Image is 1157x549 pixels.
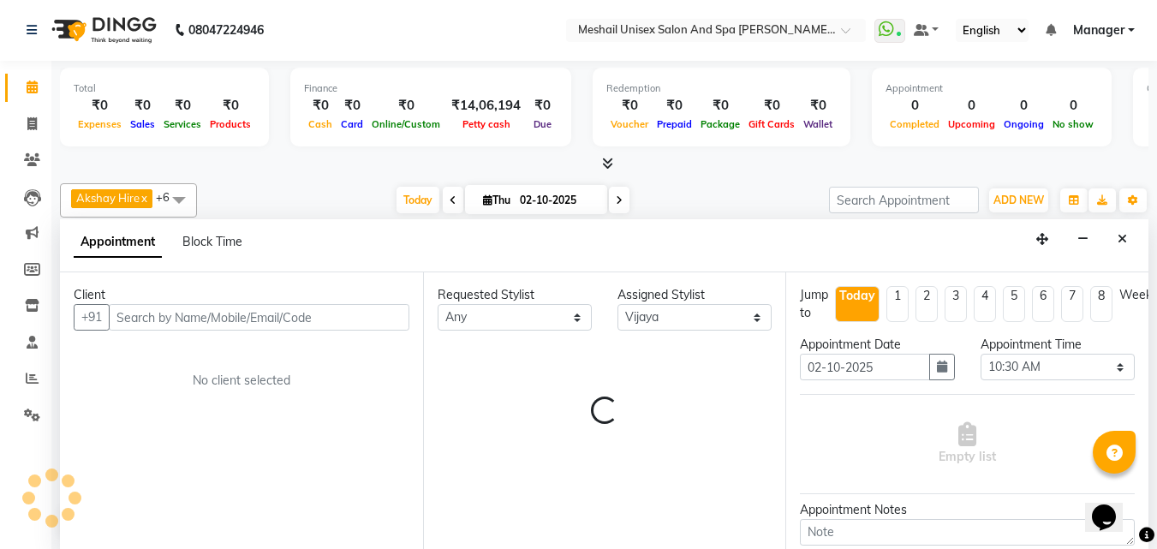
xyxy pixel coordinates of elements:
[74,286,409,304] div: Client
[981,336,1135,354] div: Appointment Time
[109,304,409,331] input: Search by Name/Mobile/Email/Code
[479,194,515,206] span: Thu
[939,422,996,466] span: Empty list
[458,118,515,130] span: Petty cash
[1048,118,1098,130] span: No show
[999,96,1048,116] div: 0
[989,188,1048,212] button: ADD NEW
[1110,226,1135,253] button: Close
[1073,21,1124,39] span: Manager
[799,118,837,130] span: Wallet
[182,234,242,249] span: Block Time
[800,501,1135,519] div: Appointment Notes
[515,188,600,213] input: 2025-10-02
[1090,286,1112,322] li: 8
[1085,480,1140,532] iframe: chat widget
[126,118,159,130] span: Sales
[886,96,944,116] div: 0
[115,372,368,390] div: No client selected
[839,287,875,305] div: Today
[744,96,799,116] div: ₹0
[945,286,967,322] li: 3
[337,118,367,130] span: Card
[800,286,828,322] div: Jump to
[886,286,909,322] li: 1
[397,187,439,213] span: Today
[76,191,140,205] span: Akshay Hire
[529,118,556,130] span: Due
[126,96,159,116] div: ₹0
[438,286,592,304] div: Requested Stylist
[1003,286,1025,322] li: 5
[337,96,367,116] div: ₹0
[528,96,558,116] div: ₹0
[606,118,653,130] span: Voucher
[744,118,799,130] span: Gift Cards
[606,81,837,96] div: Redemption
[159,96,206,116] div: ₹0
[188,6,264,54] b: 08047224946
[800,336,954,354] div: Appointment Date
[159,118,206,130] span: Services
[304,96,337,116] div: ₹0
[74,118,126,130] span: Expenses
[974,286,996,322] li: 4
[799,96,837,116] div: ₹0
[206,96,255,116] div: ₹0
[617,286,772,304] div: Assigned Stylist
[696,96,744,116] div: ₹0
[886,118,944,130] span: Completed
[1032,286,1054,322] li: 6
[696,118,744,130] span: Package
[44,6,161,54] img: logo
[1048,96,1098,116] div: 0
[74,81,255,96] div: Total
[74,304,110,331] button: +91
[915,286,938,322] li: 2
[74,96,126,116] div: ₹0
[993,194,1044,206] span: ADD NEW
[944,118,999,130] span: Upcoming
[606,96,653,116] div: ₹0
[206,118,255,130] span: Products
[1061,286,1083,322] li: 7
[304,81,558,96] div: Finance
[800,354,929,380] input: yyyy-mm-dd
[999,118,1048,130] span: Ongoing
[444,96,528,116] div: ₹14,06,194
[140,191,147,205] a: x
[156,190,182,204] span: +6
[653,96,696,116] div: ₹0
[653,118,696,130] span: Prepaid
[304,118,337,130] span: Cash
[367,118,444,130] span: Online/Custom
[74,227,162,258] span: Appointment
[829,187,979,213] input: Search Appointment
[886,81,1098,96] div: Appointment
[944,96,999,116] div: 0
[367,96,444,116] div: ₹0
